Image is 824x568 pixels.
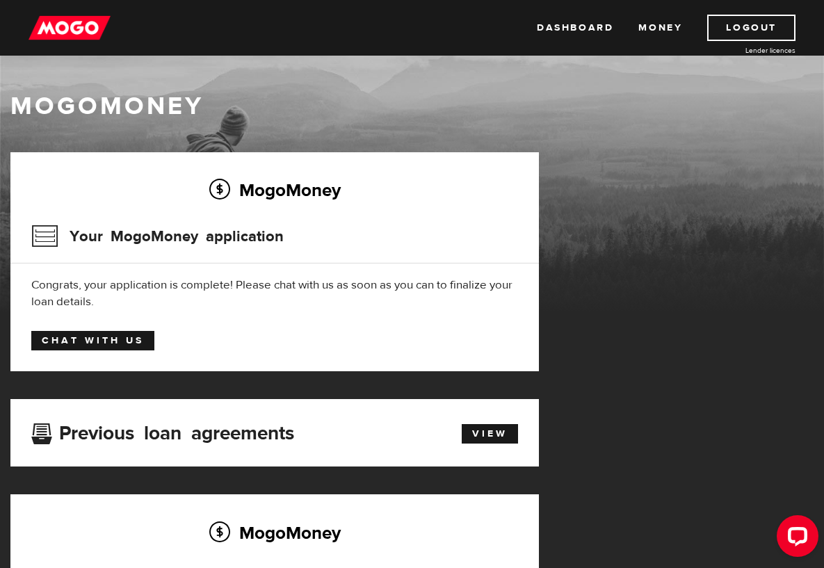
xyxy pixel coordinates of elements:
h2: MogoMoney [31,175,518,204]
a: Logout [707,15,795,41]
a: Chat with us [31,331,154,350]
a: Lender licences [691,45,795,56]
h2: MogoMoney [31,518,518,547]
h3: Your MogoMoney application [31,218,284,254]
img: mogo_logo-11ee424be714fa7cbb0f0f49df9e16ec.png [29,15,111,41]
a: Dashboard [537,15,613,41]
iframe: LiveChat chat widget [766,510,824,568]
div: Congrats, your application is complete! Please chat with us as soon as you can to finalize your l... [31,277,518,310]
h3: Previous loan agreements [31,422,294,440]
h1: MogoMoney [10,92,814,121]
a: View [462,424,518,444]
a: Money [638,15,682,41]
